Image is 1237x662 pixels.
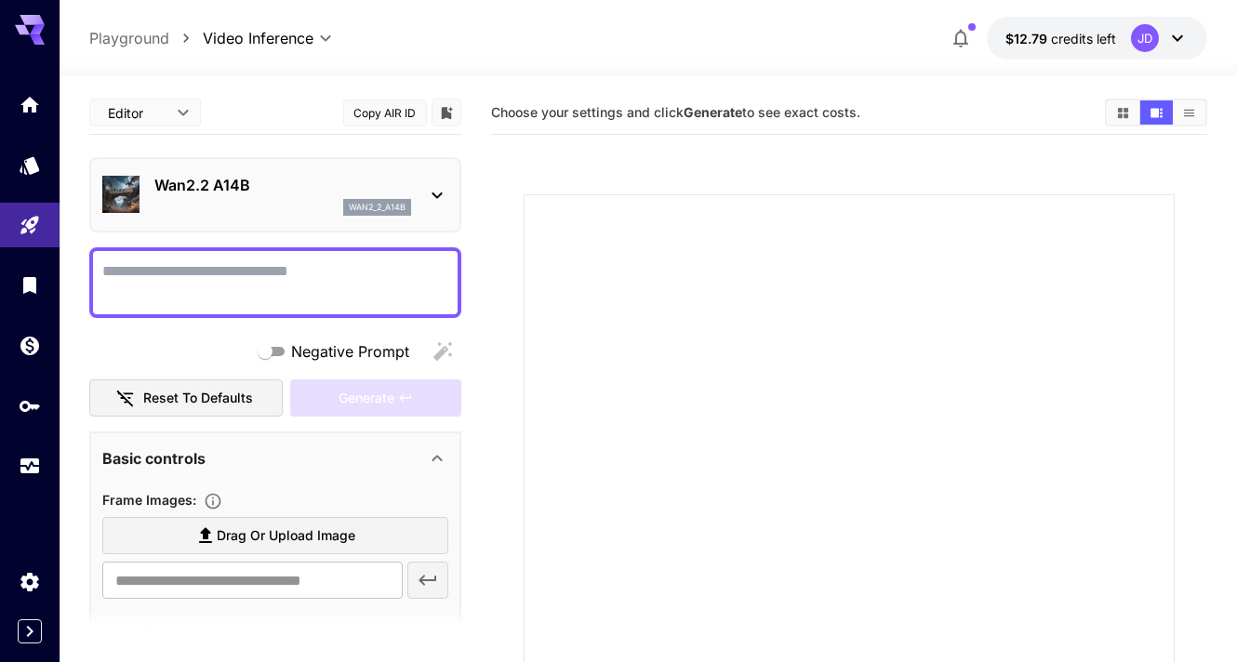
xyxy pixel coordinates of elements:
[89,27,203,49] nav: breadcrumb
[19,93,41,116] div: Home
[1005,31,1051,46] span: $12.79
[196,492,230,510] button: Upload frame images.
[684,104,742,120] b: Generate
[203,27,313,49] span: Video Inference
[1105,99,1207,126] div: Show media in grid viewShow media in video viewShow media in list view
[19,394,41,417] div: API Keys
[18,619,42,643] button: Expand sidebar
[1140,100,1173,125] button: Show media in video view
[102,492,196,508] span: Frame Images :
[19,570,41,593] div: Settings
[291,340,409,363] span: Negative Prompt
[19,153,41,177] div: Models
[102,447,206,470] p: Basic controls
[19,273,41,297] div: Library
[1005,29,1116,48] div: $12.78686
[1051,31,1116,46] span: credits left
[102,166,448,223] div: Wan2.2 A14Bwan2_2_a14b
[19,455,41,478] div: Usage
[89,27,169,49] a: Playground
[491,104,860,120] span: Choose your settings and click to see exact costs.
[19,334,41,357] div: Wallet
[1107,100,1139,125] button: Show media in grid view
[349,201,406,214] p: wan2_2_a14b
[1131,24,1159,52] div: JD
[154,174,411,196] p: Wan2.2 A14B
[102,436,448,481] div: Basic controls
[108,103,166,123] span: Editor
[1173,100,1205,125] button: Show media in list view
[89,379,283,417] button: Reset to defaults
[343,99,427,126] button: Copy AIR ID
[102,517,448,555] label: Drag or upload image
[217,524,355,548] span: Drag or upload image
[19,214,41,237] div: Playground
[987,17,1207,60] button: $12.78686JD
[438,101,455,124] button: Add to library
